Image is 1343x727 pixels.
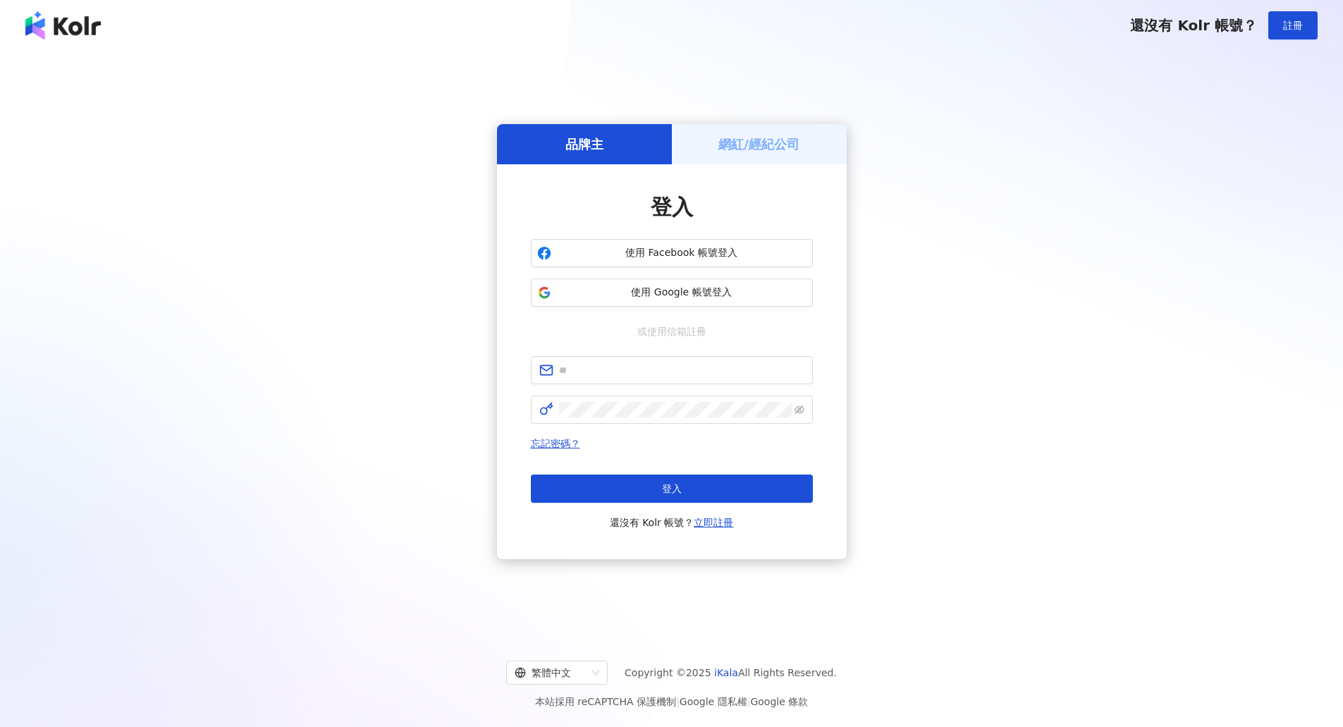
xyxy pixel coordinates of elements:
[651,195,693,219] span: 登入
[557,286,807,300] span: 使用 Google 帳號登入
[662,483,682,494] span: 登入
[676,696,680,707] span: |
[535,693,808,710] span: 本站採用 reCAPTCHA 保護機制
[1283,20,1303,31] span: 註冊
[747,696,751,707] span: |
[531,475,813,503] button: 登入
[25,11,101,39] img: logo
[714,667,738,678] a: iKala
[1268,11,1318,39] button: 註冊
[531,239,813,267] button: 使用 Facebook 帳號登入
[680,696,747,707] a: Google 隱私權
[718,135,799,153] h5: 網紅/經紀公司
[627,324,716,339] span: 或使用信箱註冊
[557,246,807,260] span: 使用 Facebook 帳號登入
[795,405,804,415] span: eye-invisible
[625,664,837,681] span: Copyright © 2025 All Rights Reserved.
[694,517,733,528] a: 立即註冊
[610,514,734,531] span: 還沒有 Kolr 帳號？
[1130,17,1257,34] span: 還沒有 Kolr 帳號？
[565,135,603,153] h5: 品牌主
[515,661,587,684] div: 繁體中文
[750,696,808,707] a: Google 條款
[531,279,813,307] button: 使用 Google 帳號登入
[531,438,580,449] a: 忘記密碼？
